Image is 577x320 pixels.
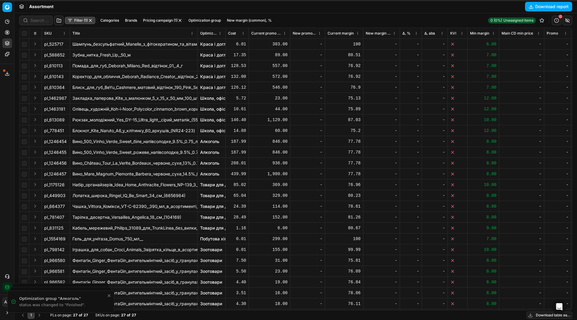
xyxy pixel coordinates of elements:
[366,41,397,47] div: -
[502,171,542,177] div: -
[547,52,569,58] div: -
[366,139,397,145] div: -
[547,31,558,36] span: Promo
[72,171,195,177] div: Вино_Mare_Magnum_Piemonte_Barbera_червоне_сухе_14.5%_0.75_л_
[251,117,288,123] div: 1,129.00
[228,225,246,231] div: 1.16
[32,267,39,275] button: Expand
[502,74,542,80] div: -
[366,106,397,112] div: -
[44,41,63,47] span: pl_525717
[3,297,12,306] span: АП
[424,106,445,112] div: -
[328,171,361,177] div: 77.78
[502,41,542,47] div: -
[547,203,569,209] div: -
[502,160,542,166] div: -
[251,149,288,155] div: 846.00
[32,84,39,91] button: Expand
[72,106,195,112] div: Олівець_художній_Koh-i-Noor_Polycolor_cinnamon_brown_коричневий_(3800/824)
[200,52,231,58] a: Краса і догляд
[366,74,397,80] div: -
[32,159,39,166] button: Expand
[251,225,288,231] div: 6.00
[28,312,35,319] button: 1
[424,63,445,69] div: -
[228,63,246,69] div: 128.53
[200,31,217,36] span: Optimization group
[200,225,236,231] a: Товари для дому
[424,182,445,188] div: -
[121,313,126,318] strong: 27
[44,31,52,36] span: SKU
[200,214,236,220] a: Товари для дому
[32,40,39,47] button: Expand
[402,117,419,123] div: -
[251,171,288,177] div: 1,980.00
[72,128,195,134] div: Блокнот_Kite_Naruto_А6_у_клітинку_60_аркушів_(NR24-223)
[552,300,566,314] div: Open Intercom Messenger
[488,17,536,23] a: 0 (0%)Unassigned items
[32,138,39,145] button: Expand
[32,192,39,199] button: Expand
[402,139,419,145] div: -
[366,84,397,90] div: -
[470,84,496,90] div: 7.00
[470,117,496,123] div: 10.00
[251,193,288,199] div: 329.00
[32,94,39,102] button: Expand
[200,106,244,112] a: Школа, офіс та книги
[293,149,322,155] div: -
[366,31,391,36] span: New margin (common), %
[366,193,397,199] div: -
[293,106,322,112] div: -
[547,63,569,69] div: -
[228,160,246,166] div: 208.01
[470,193,496,199] div: 8.00
[424,117,445,123] div: -
[72,225,195,231] div: Кабель_мережевий_Philips_31089_для_TrunkLinea_без_вилки_235_мм_white_(915004986801)
[470,139,496,145] div: 8.00
[328,128,361,134] div: 75.2
[228,203,246,209] div: 24.39
[366,160,397,166] div: -
[72,193,195,199] div: Лопатка_широка_Ringel_IQ_Be_Smart_34_см_(6656964)
[470,74,496,80] div: 7.00
[293,139,322,145] div: -
[527,312,572,319] button: Download table as...
[502,117,542,123] div: -
[293,171,322,177] div: -
[251,63,288,69] div: 557.00
[72,84,195,90] div: Блиск_для_губ_BeYu_Cashmere_матовий_відтінок_190_Pink_Seduction_6.5_мл
[251,31,282,36] span: Current promo price
[502,193,542,199] div: -
[470,225,496,231] div: 9.00
[424,95,445,101] div: -
[424,139,445,145] div: -
[366,203,397,209] div: -
[105,292,113,299] button: Close toast
[525,2,572,11] button: Download report
[44,128,64,134] span: pl_778451
[502,225,542,231] div: -
[402,95,419,101] div: -
[200,193,236,199] a: Товари для дому
[228,193,246,199] div: 65.04
[200,258,222,264] a: Зоотовари
[251,128,288,134] div: 60.00
[470,214,496,220] div: 8.00
[402,225,419,231] div: -
[72,214,195,220] div: Тарілка_десертна_Versailles_Angelica_18_см_(104169)
[293,203,322,209] div: -
[328,95,361,101] div: 75.13
[72,139,195,145] div: Вино_500_Vinho_Verde_Sweet_бiле_напівсолодке_9.5%_0.75_л
[547,117,569,123] div: -
[328,84,361,90] div: 76.9
[366,128,397,134] div: -
[44,225,63,231] span: pl_831125
[328,214,361,220] div: 81.26
[72,160,195,166] div: Вино_Château_Tour_La_Verite_Bordeaux_червоне_сухе_13%_0.75_л
[293,182,322,188] div: -
[228,149,246,155] div: 187.99
[293,128,322,134] div: -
